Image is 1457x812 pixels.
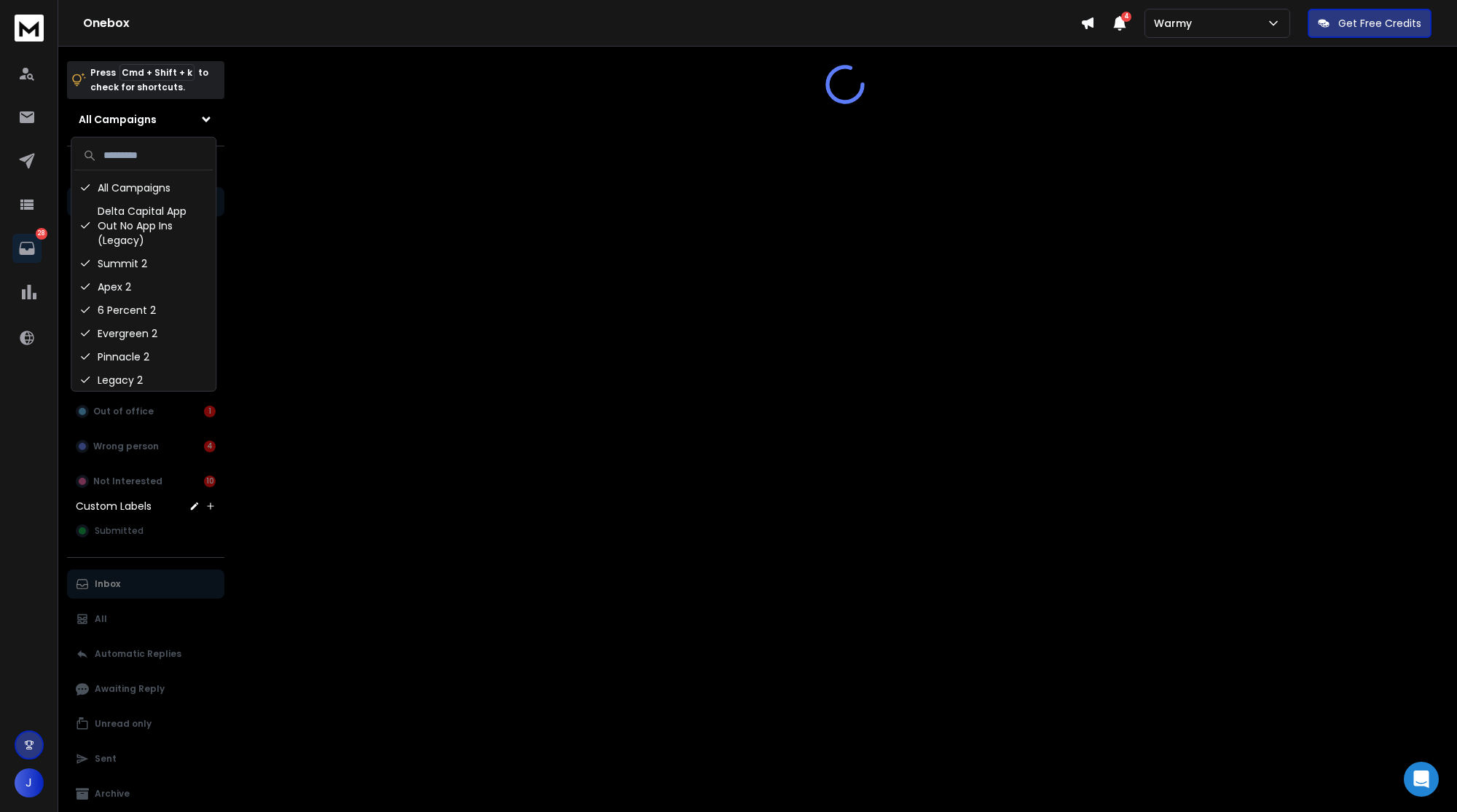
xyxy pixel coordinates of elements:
[79,112,157,127] h1: All Campaigns
[15,15,44,42] img: logo
[74,275,213,299] div: Apex 2
[15,768,44,797] span: J
[36,228,47,240] p: 28
[83,15,1080,32] h1: Onebox
[74,345,213,368] div: Pinnacle 2
[74,299,213,322] div: 6 Percent 2
[1338,16,1421,31] p: Get Free Credits
[119,64,195,81] span: Cmd + Shift + k
[90,66,208,95] p: Press to check for shortcuts.
[74,200,213,252] div: Delta Capital App Out No App Ins (Legacy)
[1154,16,1198,31] p: Warmy
[74,322,213,345] div: Evergreen 2
[1404,762,1439,797] div: Open Intercom Messenger
[74,176,213,200] div: All Campaigns
[1121,12,1131,22] span: 4
[74,368,213,392] div: Legacy 2
[67,158,224,178] h3: Filters
[76,499,152,513] h3: Custom Labels
[74,252,213,275] div: Summit 2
